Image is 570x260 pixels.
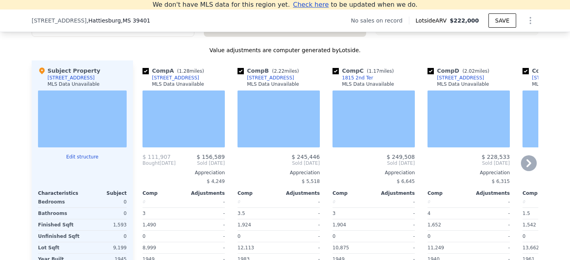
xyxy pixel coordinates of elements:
[450,17,479,24] span: $222,000
[237,234,241,239] span: 0
[364,68,397,74] span: ( miles)
[174,68,207,74] span: ( miles)
[279,190,320,196] div: Adjustments
[84,196,127,207] div: 0
[351,17,409,24] div: No sales on record
[152,75,199,81] div: [STREET_ADDRESS]
[470,196,510,207] div: -
[470,208,510,219] div: -
[280,242,320,253] div: -
[522,234,526,239] span: 0
[522,222,536,228] span: 1,542
[237,208,277,219] div: 3.5
[437,75,484,81] div: [STREET_ADDRESS]
[84,219,127,230] div: 1,593
[332,75,373,81] a: 1815 2nd Ter
[470,231,510,242] div: -
[280,196,320,207] div: -
[142,190,184,196] div: Comp
[492,179,510,184] span: $ 6,315
[427,75,484,81] a: [STREET_ADDRESS]
[247,81,299,87] div: MLS Data Unavailable
[47,81,100,87] div: MLS Data Unavailable
[185,231,225,242] div: -
[142,245,156,251] span: 8,999
[84,231,127,242] div: 0
[82,190,127,196] div: Subject
[38,242,81,253] div: Lot Sqft
[332,67,397,75] div: Comp C
[280,231,320,242] div: -
[427,234,431,239] span: 0
[416,17,450,24] span: Lotside ARV
[142,208,182,219] div: 3
[142,170,225,176] div: Appreciation
[522,196,562,207] div: 0
[332,196,372,207] div: 0
[427,222,441,228] span: 1,652
[274,68,285,74] span: 2.22
[207,179,225,184] span: $ 4,249
[142,196,182,207] div: 0
[185,208,225,219] div: -
[121,17,150,24] span: , MS 39401
[87,17,150,24] span: , Hattiesburg
[427,190,469,196] div: Comp
[522,245,539,251] span: 13,662
[184,190,225,196] div: Adjustments
[237,67,302,75] div: Comp B
[375,231,415,242] div: -
[237,196,277,207] div: 0
[332,245,349,251] span: 10,875
[375,219,415,230] div: -
[38,154,127,160] button: Edit structure
[427,160,510,166] span: Sold [DATE]
[185,196,225,207] div: -
[38,208,81,219] div: Bathrooms
[237,160,320,166] span: Sold [DATE]
[488,13,516,28] button: SAVE
[84,242,127,253] div: 9,199
[375,242,415,253] div: -
[292,154,320,160] span: $ 245,446
[332,234,336,239] span: 0
[332,190,374,196] div: Comp
[332,222,346,228] span: 1,904
[342,75,373,81] div: 1815 2nd Ter
[38,67,100,75] div: Subject Property
[469,190,510,196] div: Adjustments
[482,154,510,160] span: $ 228,533
[32,46,538,54] div: Value adjustments are computer generated by Lotside .
[293,1,329,8] span: Check here
[176,160,225,166] span: Sold [DATE]
[427,245,444,251] span: 11,249
[38,231,81,242] div: Unfinished Sqft
[427,196,467,207] div: 0
[427,170,510,176] div: Appreciation
[185,219,225,230] div: -
[32,17,87,24] span: [STREET_ADDRESS]
[142,75,199,81] a: [STREET_ADDRESS]
[374,190,415,196] div: Adjustments
[280,208,320,219] div: -
[522,208,562,219] div: 1.5
[459,68,492,74] span: ( miles)
[237,245,254,251] span: 12,113
[332,170,415,176] div: Appreciation
[427,67,492,75] div: Comp D
[237,75,294,81] a: [STREET_ADDRESS]
[332,208,372,219] div: 3
[247,75,294,81] div: [STREET_ADDRESS]
[142,67,207,75] div: Comp A
[237,170,320,176] div: Appreciation
[142,222,156,228] span: 1,490
[197,154,225,160] span: $ 156,589
[522,13,538,28] button: Show Options
[427,208,467,219] div: 4
[375,196,415,207] div: -
[179,68,190,74] span: 1.28
[84,208,127,219] div: 0
[397,179,415,184] span: $ 6,645
[342,81,394,87] div: MLS Data Unavailable
[142,234,146,239] span: 0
